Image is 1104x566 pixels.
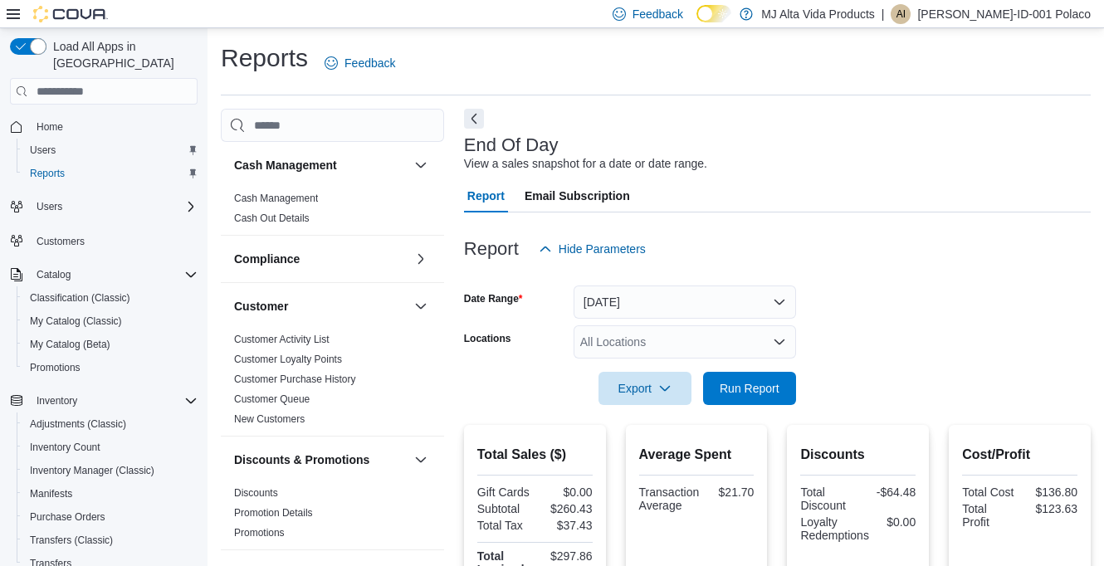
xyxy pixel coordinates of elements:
[17,505,204,529] button: Purchase Orders
[464,155,707,173] div: View a sales snapshot for a date or date range.
[30,265,77,285] button: Catalog
[538,502,592,515] div: $260.43
[891,4,911,24] div: Angelo-ID-001 Polaco
[30,534,113,547] span: Transfers (Classic)
[30,510,105,524] span: Purchase Orders
[1023,502,1077,515] div: $123.63
[3,228,204,252] button: Customers
[3,195,204,218] button: Users
[23,530,120,550] a: Transfers (Classic)
[800,445,916,465] h2: Discounts
[234,334,330,345] a: Customer Activity List
[30,265,198,285] span: Catalog
[17,412,204,436] button: Adjustments (Classic)
[234,251,300,267] h3: Compliance
[221,329,444,436] div: Customer
[234,507,313,519] a: Promotion Details
[17,310,204,333] button: My Catalog (Classic)
[234,451,369,468] h3: Discounts & Promotions
[23,414,198,434] span: Adjustments (Classic)
[23,507,112,527] a: Purchase Orders
[962,485,1016,499] div: Total Cost
[30,417,126,431] span: Adjustments (Classic)
[17,482,204,505] button: Manifests
[30,291,130,305] span: Classification (Classic)
[23,334,198,354] span: My Catalog (Beta)
[477,519,531,532] div: Total Tax
[800,515,869,542] div: Loyalty Redemptions
[23,288,198,308] span: Classification (Classic)
[538,485,592,499] div: $0.00
[234,486,278,500] span: Discounts
[411,296,431,316] button: Customer
[221,188,444,235] div: Cash Management
[23,437,107,457] a: Inventory Count
[234,251,408,267] button: Compliance
[30,464,154,477] span: Inventory Manager (Classic)
[761,4,875,24] p: MJ Alta Vida Products
[23,311,198,331] span: My Catalog (Classic)
[1023,485,1077,499] div: $136.80
[464,292,523,305] label: Date Range
[234,157,337,173] h3: Cash Management
[30,391,198,411] span: Inventory
[23,163,198,183] span: Reports
[411,249,431,269] button: Compliance
[23,530,198,550] span: Transfers (Classic)
[30,315,122,328] span: My Catalog (Classic)
[46,38,198,71] span: Load All Apps in [GEOGRAPHIC_DATA]
[234,354,342,365] a: Customer Loyalty Points
[23,288,137,308] a: Classification (Classic)
[477,502,531,515] div: Subtotal
[639,445,755,465] h2: Average Spent
[464,109,484,129] button: Next
[464,332,511,345] label: Locations
[917,4,1091,24] p: [PERSON_NAME]-ID-001 Polaco
[598,372,691,405] button: Export
[608,372,681,405] span: Export
[37,235,85,248] span: Customers
[876,515,916,529] div: $0.00
[477,445,593,465] h2: Total Sales ($)
[23,437,198,457] span: Inventory Count
[23,358,198,378] span: Promotions
[221,41,308,75] h1: Reports
[234,413,305,425] a: New Customers
[23,484,79,504] a: Manifests
[23,461,161,481] a: Inventory Manager (Classic)
[234,412,305,426] span: New Customers
[411,155,431,175] button: Cash Management
[234,506,313,520] span: Promotion Details
[525,179,630,212] span: Email Subscription
[30,232,91,251] a: Customers
[221,483,444,549] div: Discounts & Promotions
[23,484,198,504] span: Manifests
[773,335,786,349] button: Open list of options
[3,115,204,139] button: Home
[23,358,87,378] a: Promotions
[30,197,198,217] span: Users
[17,436,204,459] button: Inventory Count
[234,193,318,204] a: Cash Management
[30,361,81,374] span: Promotions
[234,212,310,225] span: Cash Out Details
[234,333,330,346] span: Customer Activity List
[30,144,56,157] span: Users
[559,241,646,257] span: Hide Parameters
[633,6,683,22] span: Feedback
[23,414,133,434] a: Adjustments (Classic)
[800,485,854,512] div: Total Discount
[234,393,310,406] span: Customer Queue
[30,116,198,137] span: Home
[532,232,652,266] button: Hide Parameters
[23,140,62,160] a: Users
[23,334,117,354] a: My Catalog (Beta)
[30,197,69,217] button: Users
[17,459,204,482] button: Inventory Manager (Classic)
[234,373,356,386] span: Customer Purchase History
[234,298,408,315] button: Customer
[17,162,204,185] button: Reports
[37,394,77,407] span: Inventory
[234,393,310,405] a: Customer Queue
[17,356,204,379] button: Promotions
